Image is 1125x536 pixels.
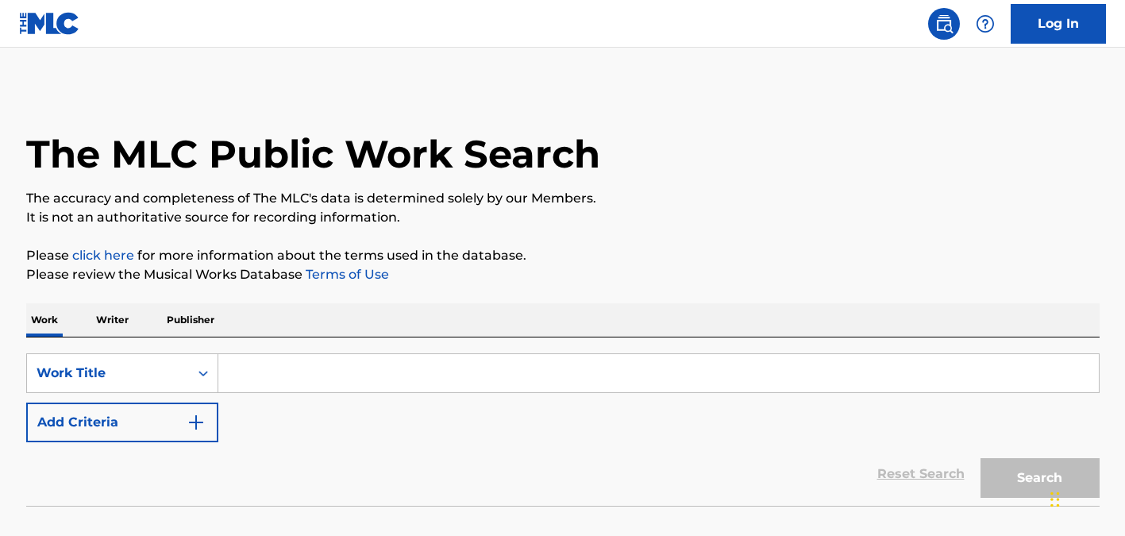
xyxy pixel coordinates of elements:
[1050,476,1060,523] div: Drag
[187,413,206,432] img: 9d2ae6d4665cec9f34b9.svg
[162,303,219,337] p: Publisher
[72,248,134,263] a: click here
[26,130,600,178] h1: The MLC Public Work Search
[928,8,960,40] a: Public Search
[969,8,1001,40] div: Help
[26,353,1100,506] form: Search Form
[934,14,954,33] img: search
[19,12,80,35] img: MLC Logo
[26,303,63,337] p: Work
[1011,4,1106,44] a: Log In
[26,246,1100,265] p: Please for more information about the terms used in the database.
[91,303,133,337] p: Writer
[26,189,1100,208] p: The accuracy and completeness of The MLC's data is determined solely by our Members.
[976,14,995,33] img: help
[26,265,1100,284] p: Please review the Musical Works Database
[26,208,1100,227] p: It is not an authoritative source for recording information.
[37,364,179,383] div: Work Title
[302,267,389,282] a: Terms of Use
[26,403,218,442] button: Add Criteria
[1046,460,1125,536] iframe: Chat Widget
